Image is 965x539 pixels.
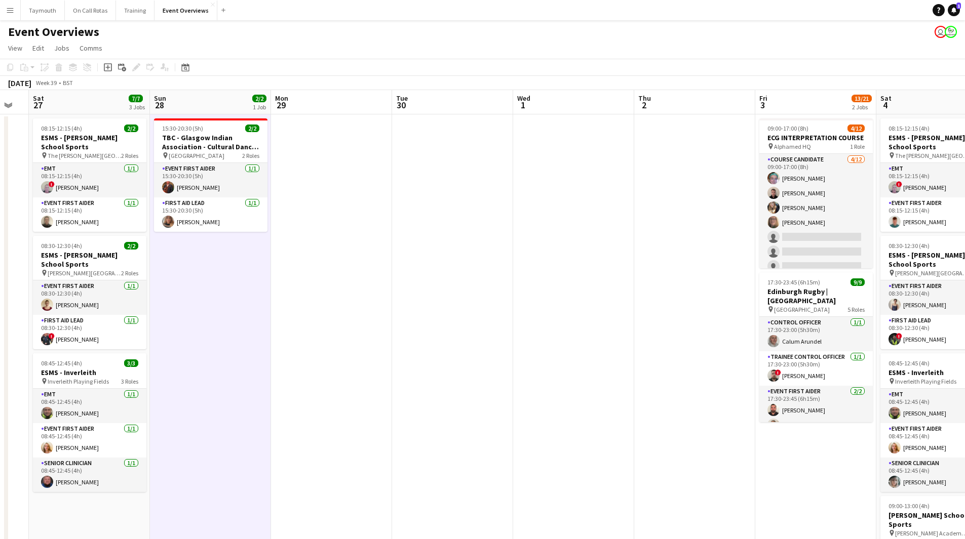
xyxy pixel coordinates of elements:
app-user-avatar: Operations Manager [945,26,957,38]
button: Event Overviews [155,1,217,20]
a: Edit [28,42,48,55]
button: Taymouth [21,1,65,20]
a: Comms [75,42,106,55]
span: Edit [32,44,44,53]
span: 1 [956,3,961,9]
div: [DATE] [8,78,31,88]
div: BST [63,79,73,87]
button: On Call Rotas [65,1,116,20]
span: Comms [80,44,102,53]
span: Week 39 [33,79,59,87]
span: View [8,44,22,53]
h1: Event Overviews [8,24,99,39]
a: 1 [948,4,960,16]
button: Training [116,1,155,20]
a: View [4,42,26,55]
span: Jobs [54,44,69,53]
a: Jobs [50,42,73,55]
app-user-avatar: Operations Team [935,26,947,38]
